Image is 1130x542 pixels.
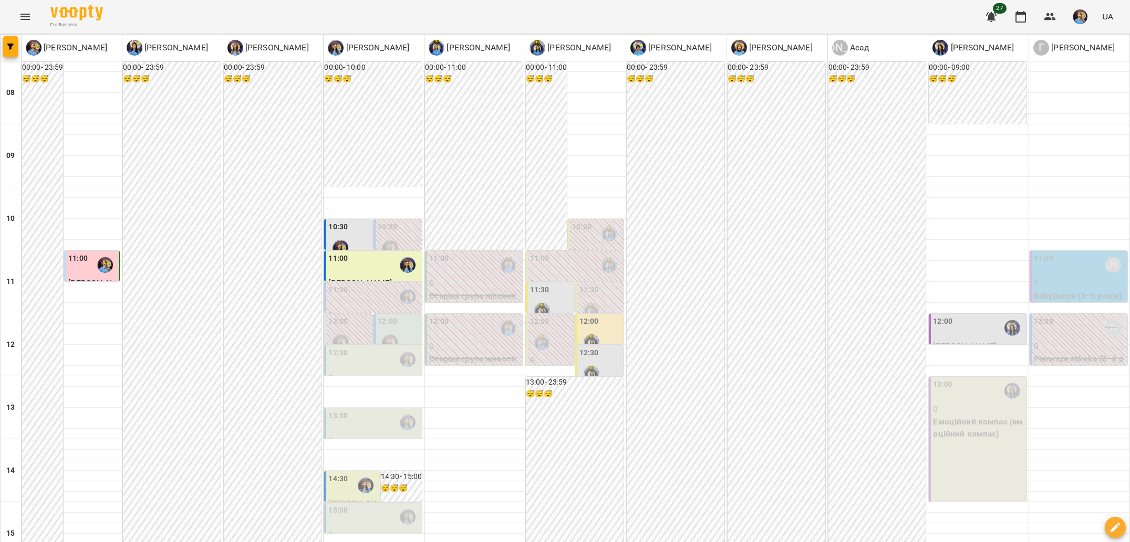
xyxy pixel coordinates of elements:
p: [PERSON_NAME] [747,41,813,54]
img: Ратушенко Альона [501,257,516,273]
label: 11:30 [328,284,348,296]
div: Асад [832,40,869,56]
p: [PERSON_NAME] [646,41,712,54]
span: For Business [50,22,103,28]
a: Б [PERSON_NAME] [127,40,208,56]
p: [PERSON_NAME] [948,41,1014,54]
h6: 15 [6,528,15,539]
div: Позднякова Анастасія [26,40,107,56]
a: С [PERSON_NAME] [530,40,611,56]
h6: 00:00 - 23:59 [224,62,322,73]
label: 12:00 [1034,316,1053,327]
h6: 13 [6,402,15,413]
h6: 😴😴😴 [381,483,422,494]
div: Ігнатенко Оксана [333,240,348,256]
p: [PERSON_NAME] [344,41,409,54]
label: 12:00 [378,316,397,327]
img: Voopty Logo [50,5,103,20]
div: Свириденко Аня [602,226,617,241]
h6: 11 [6,276,15,288]
label: 12:00 [328,316,348,327]
p: Старша група ліплення (третя старша група ліплення) [429,290,521,327]
div: [PERSON_NAME] [832,40,848,56]
h6: 00:00 - 11:00 [526,62,567,73]
label: 15:00 [328,505,348,516]
a: І [PERSON_NAME] [328,40,409,56]
a: [PERSON_NAME] Асад [832,40,869,56]
a: Ч [PERSON_NAME] [630,40,712,56]
label: 11:00 [530,253,550,264]
img: Ігнатенко Оксана [382,240,398,256]
div: Свириденко Аня [584,303,599,318]
img: Ігнатенко Оксана [400,415,416,430]
img: Свириденко Аня [584,334,599,350]
h6: 14 [6,465,15,476]
h6: 00:00 - 23:59 [828,62,926,73]
a: В [PERSON_NAME] [932,40,1014,56]
p: 0 [1034,277,1125,290]
h6: 00:00 - 23:59 [728,62,825,73]
h6: 😴😴😴 [828,73,926,85]
img: Б [127,40,142,56]
a: П [PERSON_NAME] [26,40,107,56]
label: 12:00 [530,316,550,327]
img: Свириденко Аня [602,257,617,273]
h6: 😴😴😴 [22,73,63,85]
img: 6b085e1eb0905a9723a04dd44c3bb19c.jpg [1073,9,1087,24]
div: Городецька Карина [1033,40,1115,56]
img: С [530,40,545,56]
label: 12:00 [429,316,449,327]
h6: 12 [6,339,15,350]
span: [PERSON_NAME] [933,341,997,351]
p: [PERSON_NAME] [142,41,208,54]
h6: 09 [6,150,15,162]
h6: 00:00 - 09:00 [929,62,1027,73]
div: Городецька Карина [1105,257,1121,273]
h6: 13:00 - 23:59 [526,377,624,388]
div: Позднякова Анастасія [97,257,113,273]
p: Старша група живопис (третя старша група живопис) [429,353,521,390]
h6: 00:00 - 23:59 [123,62,221,73]
div: Бадун Наталія [731,40,813,56]
p: Асад [848,41,869,54]
a: К [PERSON_NAME] [227,40,309,56]
h6: 😴😴😴 [929,73,1027,85]
p: 0 [429,340,521,353]
div: Свириденко Аня [530,40,611,56]
div: Базілєва Катерина [127,40,208,56]
h6: 😴😴😴 [425,73,523,85]
div: Г [1033,40,1049,56]
button: UA [1098,7,1117,26]
h6: 00:00 - 11:00 [425,62,523,73]
label: 11:30 [579,284,599,296]
p: [PERSON_NAME] [42,41,107,54]
label: 12:30 [328,347,348,359]
label: 10:30 [328,221,348,233]
a: Б [PERSON_NAME] [731,40,813,56]
img: Ч [630,40,646,56]
p: BabyDance (3–5 років) (танці молодша група) [1034,290,1125,314]
p: 0 [328,529,420,541]
h6: 00:00 - 23:59 [22,62,63,73]
label: 12:00 [579,316,599,327]
img: В [932,40,948,56]
p: [PERSON_NAME] [444,41,510,54]
div: Ратушенко Альона [429,40,510,56]
label: 10:30 [572,221,592,233]
label: 14:30 [328,473,348,485]
div: Ігнатенко Оксана [400,257,416,273]
label: 11:30 [530,284,550,296]
img: Ігнатенко Оксана [382,334,398,350]
h6: 😴😴😴 [627,73,724,85]
label: 12:30 [579,347,599,359]
label: 11:00 [328,253,348,264]
div: Ігнатенко Оксана [400,289,416,304]
p: 0 [572,246,621,258]
span: [PERSON_NAME] [328,498,377,521]
img: Ігнатенко Оксана [400,352,416,367]
h6: 00:00 - 10:00 [324,62,422,73]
